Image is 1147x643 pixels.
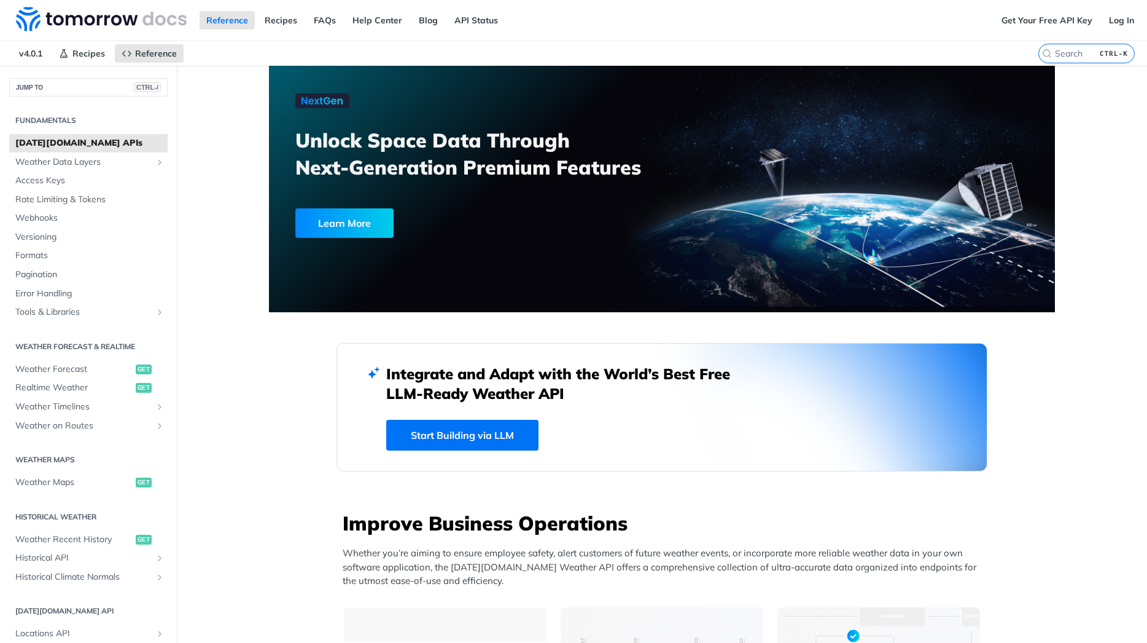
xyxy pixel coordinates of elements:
[9,134,168,152] a: [DATE][DOMAIN_NAME] APIs
[15,628,152,640] span: Locations API
[15,420,152,432] span: Weather on Routes
[15,382,133,394] span: Realtime Weather
[9,303,168,321] a: Tools & LibrariesShow subpages for Tools & Libraries
[155,307,165,317] button: Show subpages for Tools & Libraries
[15,401,152,413] span: Weather Timelines
[9,209,168,227] a: Webhooks
[15,231,165,243] span: Versioning
[15,212,165,224] span: Webhooks
[15,306,152,318] span: Tools & Libraries
[9,191,168,209] a: Rate Limiting & Tokens
[307,11,343,30] a: FAQs
[155,157,165,167] button: Show subpages for Weather Data Layers
[9,153,168,172] a: Weather Data LayersShow subpages for Weather Data Layers
[346,11,409,30] a: Help Center
[155,402,165,412] button: Show subpages for Weather Timelines
[9,341,168,352] h2: Weather Forecast & realtime
[200,11,255,30] a: Reference
[136,478,152,487] span: get
[134,82,161,92] span: CTRL-/
[15,175,165,187] span: Access Keys
[15,476,133,489] span: Weather Maps
[9,473,168,492] a: Weather Mapsget
[9,78,168,97] button: JUMP TOCTRL-/
[15,137,165,149] span: [DATE][DOMAIN_NAME] APIs
[1097,47,1131,60] kbd: CTRL-K
[15,269,165,281] span: Pagination
[9,531,168,549] a: Weather Recent Historyget
[9,379,168,397] a: Realtime Weatherget
[15,156,152,168] span: Weather Data Layers
[15,534,133,546] span: Weather Recent History
[9,549,168,567] a: Historical APIShow subpages for Historical API
[9,172,168,190] a: Access Keys
[258,11,304,30] a: Recipes
[15,571,152,583] span: Historical Climate Normals
[995,11,1099,30] a: Get Your Free API Key
[9,360,168,379] a: Weather Forecastget
[1102,11,1141,30] a: Log In
[115,44,184,63] a: Reference
[52,44,112,63] a: Recipes
[155,629,165,639] button: Show subpages for Locations API
[72,48,105,59] span: Recipes
[9,228,168,247] a: Versioning
[12,44,49,63] span: v4.0.1
[16,7,187,31] img: Tomorrow.io Weather API Docs
[9,115,168,126] h2: Fundamentals
[155,572,165,582] button: Show subpages for Historical Climate Normals
[9,247,168,265] a: Formats
[15,288,165,300] span: Error Handling
[9,454,168,465] h2: Weather Maps
[9,568,168,586] a: Historical Climate NormalsShow subpages for Historical Climate Normals
[155,421,165,431] button: Show subpages for Weather on Routes
[9,417,168,435] a: Weather on RoutesShow subpages for Weather on Routes
[295,93,349,108] img: NextGen
[448,11,505,30] a: API Status
[386,364,748,403] h2: Integrate and Adapt with the World’s Best Free LLM-Ready Weather API
[9,398,168,416] a: Weather TimelinesShow subpages for Weather Timelines
[136,383,152,393] span: get
[412,11,445,30] a: Blog
[155,553,165,563] button: Show subpages for Historical API
[15,250,165,262] span: Formats
[15,194,165,206] span: Rate Limiting & Tokens
[15,363,133,376] span: Weather Forecast
[343,546,987,588] p: Whether you’re aiming to ensure employee safety, alert customers of future weather events, or inc...
[15,552,152,564] span: Historical API
[9,266,168,284] a: Pagination
[136,365,152,374] span: get
[9,625,168,643] a: Locations APIShow subpages for Locations API
[386,420,539,451] a: Start Building via LLM
[295,208,394,238] div: Learn More
[9,511,168,523] h2: Historical Weather
[136,535,152,545] span: get
[1042,49,1052,58] svg: Search
[343,510,987,537] h3: Improve Business Operations
[135,48,177,59] span: Reference
[9,285,168,303] a: Error Handling
[295,208,599,238] a: Learn More
[295,127,675,181] h3: Unlock Space Data Through Next-Generation Premium Features
[9,606,168,617] h2: [DATE][DOMAIN_NAME] API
